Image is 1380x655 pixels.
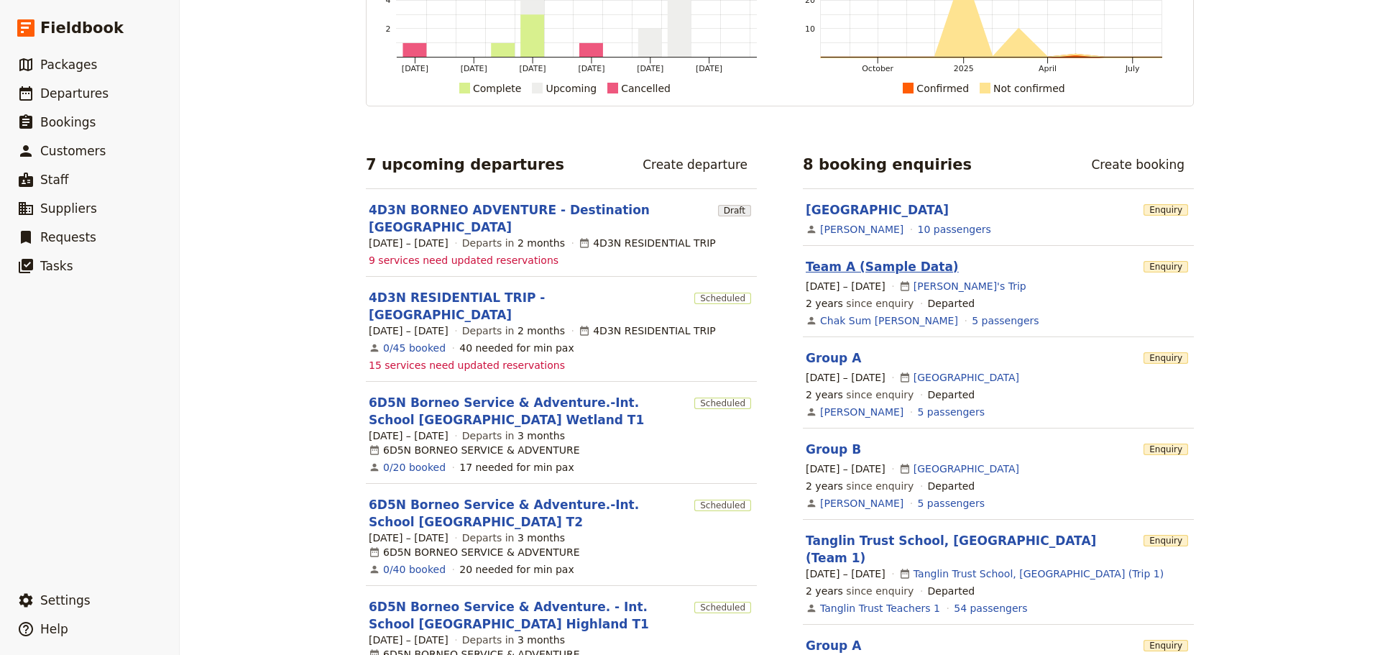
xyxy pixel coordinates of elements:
tspan: April [1039,64,1057,73]
span: Enquiry [1144,640,1188,651]
a: [GEOGRAPHIC_DATA] [914,462,1019,476]
a: [GEOGRAPHIC_DATA] [806,203,949,217]
div: 6D5N BORNEO SERVICE & ADVENTURE [369,443,580,457]
span: 3 months [517,634,565,646]
span: Bookings [40,115,96,129]
a: Team A (Sample Data) [806,260,959,274]
a: Group A [806,351,861,365]
a: [PERSON_NAME] [820,405,903,419]
span: [DATE] – [DATE] [806,462,885,476]
tspan: [DATE] [461,64,487,73]
span: Enquiry [1144,352,1188,364]
tspan: October [862,64,893,73]
span: 2 years [806,389,843,400]
a: 6D5N Borneo Service & Adventure.-Int. School [GEOGRAPHIC_DATA] T2 [369,496,689,531]
a: 6D5N Borneo Service & Adventure.-Int. School [GEOGRAPHIC_DATA] Wetland T1 [369,394,689,429]
span: 2 years [806,298,843,309]
span: Fieldbook [40,17,124,39]
h2: 7 upcoming departures [366,154,564,175]
div: 4D3N RESIDENTIAL TRIP [579,236,716,250]
span: Enquiry [1144,204,1188,216]
span: [DATE] – [DATE] [369,236,448,250]
span: Requests [40,230,96,244]
div: Departed [928,388,975,402]
a: 4D3N BORNEO ADVENTURE - Destination [GEOGRAPHIC_DATA] [369,201,712,236]
span: 3 months [517,532,565,544]
a: Group A [806,638,861,653]
div: 6D5N BORNEO SERVICE & ADVENTURE [369,545,580,559]
span: 2 years [806,480,843,492]
a: View the passengers for this booking [918,496,985,510]
div: 20 needed for min pax [459,562,574,577]
span: Departures [40,86,109,101]
span: Draft [718,205,751,216]
span: Departs in [462,429,565,443]
a: 6D5N Borneo Service & Adventure. - Int. School [GEOGRAPHIC_DATA] Highland T1 [369,598,689,633]
a: Group B [806,442,861,457]
span: Enquiry [1144,261,1188,272]
span: Enquiry [1144,535,1188,546]
span: [DATE] – [DATE] [806,370,885,385]
div: Cancelled [621,80,671,97]
tspan: 10 [805,24,815,34]
tspan: 2 [386,24,391,34]
div: Departed [928,296,975,311]
tspan: [DATE] [578,64,604,73]
div: 4D3N RESIDENTIAL TRIP [579,324,716,338]
span: 15 services need updated reservations [369,358,565,372]
a: [PERSON_NAME] [820,496,903,510]
span: [DATE] – [DATE] [369,531,448,545]
span: Customers [40,144,106,158]
span: Scheduled [694,293,751,304]
span: Scheduled [694,398,751,409]
span: since enquiry [806,296,914,311]
tspan: [DATE] [637,64,663,73]
a: View the bookings for this departure [383,460,446,475]
a: Tanglin Trust School, [GEOGRAPHIC_DATA] (Team 1) [806,533,1096,565]
div: Departed [928,584,975,598]
div: Not confirmed [993,80,1065,97]
span: 9 services need updated reservations [369,253,558,267]
span: Enquiry [1144,444,1188,455]
a: [GEOGRAPHIC_DATA] [914,370,1019,385]
span: [DATE] – [DATE] [806,279,885,293]
span: Tasks [40,259,73,273]
div: Upcoming [546,80,597,97]
span: Departs in [462,324,565,338]
tspan: July [1125,64,1140,73]
tspan: [DATE] [696,64,722,73]
span: since enquiry [806,388,914,402]
a: [PERSON_NAME] [820,222,903,237]
span: 2 years [806,585,843,597]
span: Scheduled [694,602,751,613]
span: [DATE] – [DATE] [369,324,448,338]
a: View the passengers for this booking [918,405,985,419]
span: [DATE] – [DATE] [806,567,885,581]
a: Chak Sum [PERSON_NAME] [820,313,958,328]
span: since enquiry [806,479,914,493]
tspan: [DATE] [402,64,428,73]
div: 17 needed for min pax [459,460,574,475]
span: Help [40,622,68,636]
span: Suppliers [40,201,97,216]
span: since enquiry [806,584,914,598]
a: View the passengers for this booking [954,601,1027,615]
div: 40 needed for min pax [459,341,574,355]
div: Confirmed [916,80,969,97]
a: View the passengers for this booking [972,313,1039,328]
span: Scheduled [694,500,751,511]
a: View the passengers for this booking [918,222,991,237]
a: View the bookings for this departure [383,341,446,355]
span: Packages [40,58,97,72]
span: 3 months [517,430,565,441]
span: Departs in [462,531,565,545]
span: Staff [40,173,69,187]
div: Complete [473,80,521,97]
h2: 8 booking enquiries [803,154,972,175]
a: Tanglin Trust Teachers 1 [820,601,940,615]
div: Departed [928,479,975,493]
a: View the bookings for this departure [383,562,446,577]
tspan: 2025 [954,64,974,73]
tspan: [DATE] [520,64,546,73]
span: [DATE] – [DATE] [369,633,448,647]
